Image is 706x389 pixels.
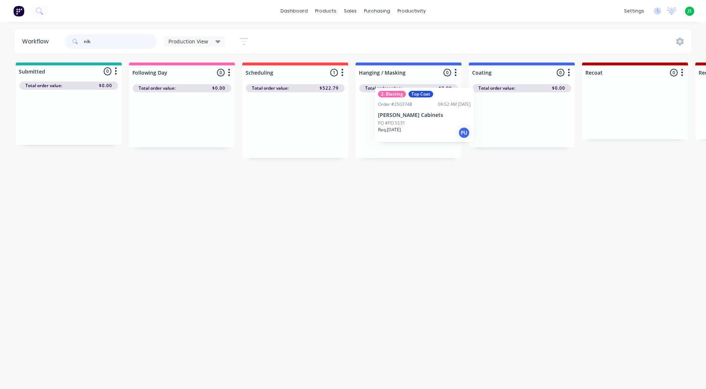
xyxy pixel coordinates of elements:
div: purchasing [360,6,394,17]
input: Enter column name… [585,69,658,76]
div: Workflow [22,37,52,46]
span: JS [688,8,692,14]
div: productivity [394,6,429,17]
input: Enter column name… [246,69,318,76]
span: 0 [557,69,564,76]
div: settings [620,6,648,17]
div: Submitted [17,68,45,75]
span: 1 [330,69,338,76]
span: Production View [168,38,208,45]
input: Enter column name… [472,69,545,76]
span: Total order value: [139,85,175,92]
div: sales [340,6,360,17]
span: 0 [670,69,678,76]
input: Enter column name… [359,69,431,76]
span: $0.00 [552,85,565,92]
span: 0 [443,69,451,76]
input: Search for orders... [84,34,157,49]
span: Total order value: [25,82,62,89]
span: 0 [217,69,225,76]
span: $0.00 [439,85,452,92]
div: products [311,6,340,17]
span: $522.79 [320,85,339,92]
span: Total order value: [252,85,289,92]
span: $0.00 [99,82,112,89]
span: Total order value: [478,85,515,92]
span: $0.00 [212,85,225,92]
a: dashboard [277,6,311,17]
input: Enter column name… [132,69,205,76]
img: Factory [13,6,24,17]
span: 0 [104,67,111,75]
span: Total order value: [365,85,402,92]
